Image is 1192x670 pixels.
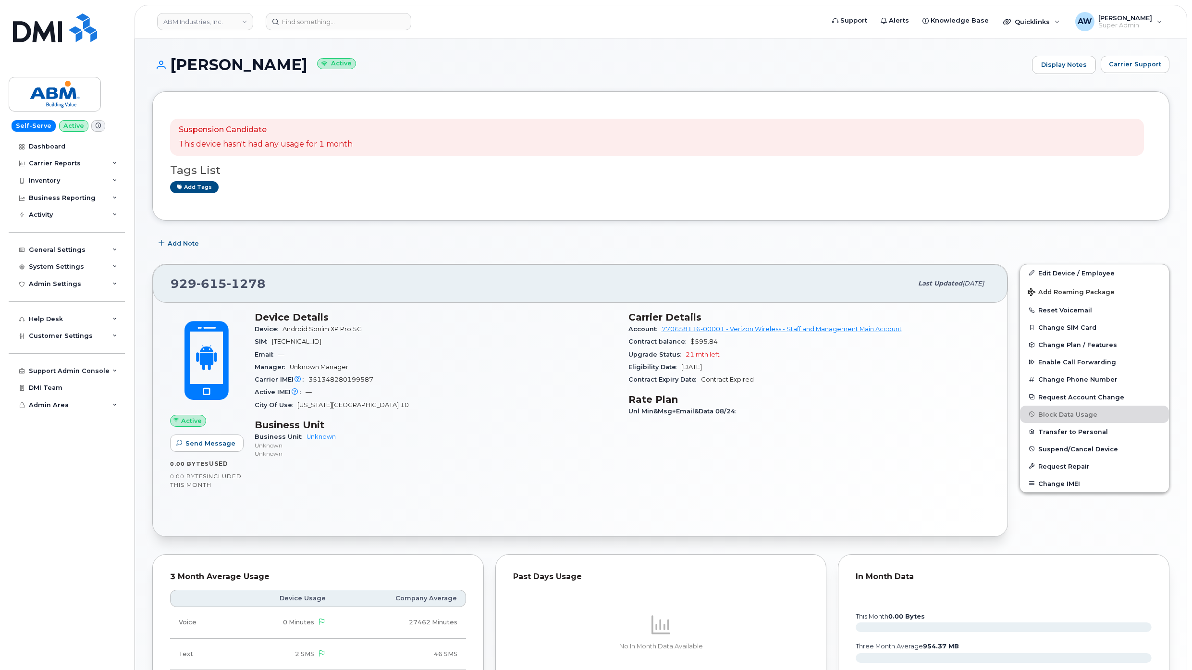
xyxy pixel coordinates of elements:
[179,139,353,150] p: This device hasn't had any usage for 1 month
[334,590,466,607] th: Company Average
[334,607,466,638] td: 27462 Minutes
[255,419,617,431] h3: Business Unit
[170,473,207,480] span: 0.00 Bytes
[255,441,617,449] p: Unknown
[1109,60,1161,69] span: Carrier Support
[1020,440,1169,458] button: Suspend/Cancel Device
[1101,56,1169,73] button: Carrier Support
[888,613,925,620] tspan: 0.00 Bytes
[171,276,266,291] span: 929
[1020,264,1169,282] a: Edit Device / Employee
[152,235,207,252] button: Add Note
[255,401,297,409] span: City Of Use
[1020,458,1169,475] button: Request Repair
[1020,282,1169,301] button: Add Roaming Package
[278,351,284,358] span: —
[628,408,740,415] span: Unl Min&Msg+Email&Data 08/24
[686,351,720,358] span: 21 mth left
[170,472,242,488] span: included this month
[255,376,308,383] span: Carrier IMEI
[513,572,809,582] div: Past Days Usage
[918,280,962,287] span: Last updated
[170,164,1152,176] h3: Tags List
[272,338,321,345] span: [TECHNICAL_ID]
[255,388,306,396] span: Active IMEI
[1020,301,1169,319] button: Reset Voicemail
[228,590,334,607] th: Device Usage
[513,642,809,651] p: No In Month Data Available
[1038,359,1116,366] span: Enable Call Forwarding
[297,401,409,409] span: [US_STATE][GEOGRAPHIC_DATA] 10
[168,239,199,248] span: Add Note
[170,639,228,670] td: Text
[170,434,244,452] button: Send Message
[209,460,228,467] span: used
[628,363,681,371] span: Eligibility Date
[181,416,202,425] span: Active
[628,311,991,323] h3: Carrier Details
[317,58,356,69] small: Active
[690,338,718,345] span: $595.84
[170,607,228,638] td: Voice
[295,650,314,658] span: 2 SMS
[283,619,314,626] span: 0 Minutes
[662,325,902,333] a: 770658116-00001 - Verizon Wireless - Staff and Management Main Account
[307,433,336,440] a: Unknown
[1020,319,1169,336] button: Change SIM Card
[255,325,283,333] span: Device
[923,643,959,650] tspan: 954.37 MB
[1020,388,1169,406] button: Request Account Change
[1028,288,1115,298] span: Add Roaming Package
[255,338,272,345] span: SIM
[628,338,690,345] span: Contract balance
[1032,56,1096,74] a: Display Notes
[1038,341,1117,348] span: Change Plan / Features
[152,56,1027,73] h1: [PERSON_NAME]
[255,311,617,323] h3: Device Details
[855,643,959,650] text: three month average
[179,124,353,136] p: Suspension Candidate
[628,394,991,405] h3: Rate Plan
[1020,406,1169,423] button: Block Data Usage
[628,351,686,358] span: Upgrade Status
[962,280,984,287] span: [DATE]
[1020,475,1169,492] button: Change IMEI
[306,388,312,396] span: —
[255,449,617,458] p: Unknown
[255,351,278,358] span: Email
[1020,371,1169,388] button: Change Phone Number
[197,276,227,291] span: 615
[628,376,701,383] span: Contract Expiry Date
[628,325,662,333] span: Account
[334,639,466,670] td: 46 SMS
[308,376,373,383] span: 351348280199587
[170,460,209,467] span: 0.00 Bytes
[856,572,1152,582] div: In Month Data
[855,613,925,620] text: this month
[185,439,235,448] span: Send Message
[1020,423,1169,440] button: Transfer to Personal
[1038,445,1118,452] span: Suspend/Cancel Device
[227,276,266,291] span: 1278
[283,325,362,333] span: Android Sonim XP Pro 5G
[1020,353,1169,371] button: Enable Call Forwarding
[701,376,754,383] span: Contract Expired
[681,363,702,371] span: [DATE]
[255,433,307,440] span: Business Unit
[290,363,348,371] span: Unknown Manager
[170,181,219,193] a: Add tags
[255,363,290,371] span: Manager
[1020,336,1169,353] button: Change Plan / Features
[170,572,466,582] div: 3 Month Average Usage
